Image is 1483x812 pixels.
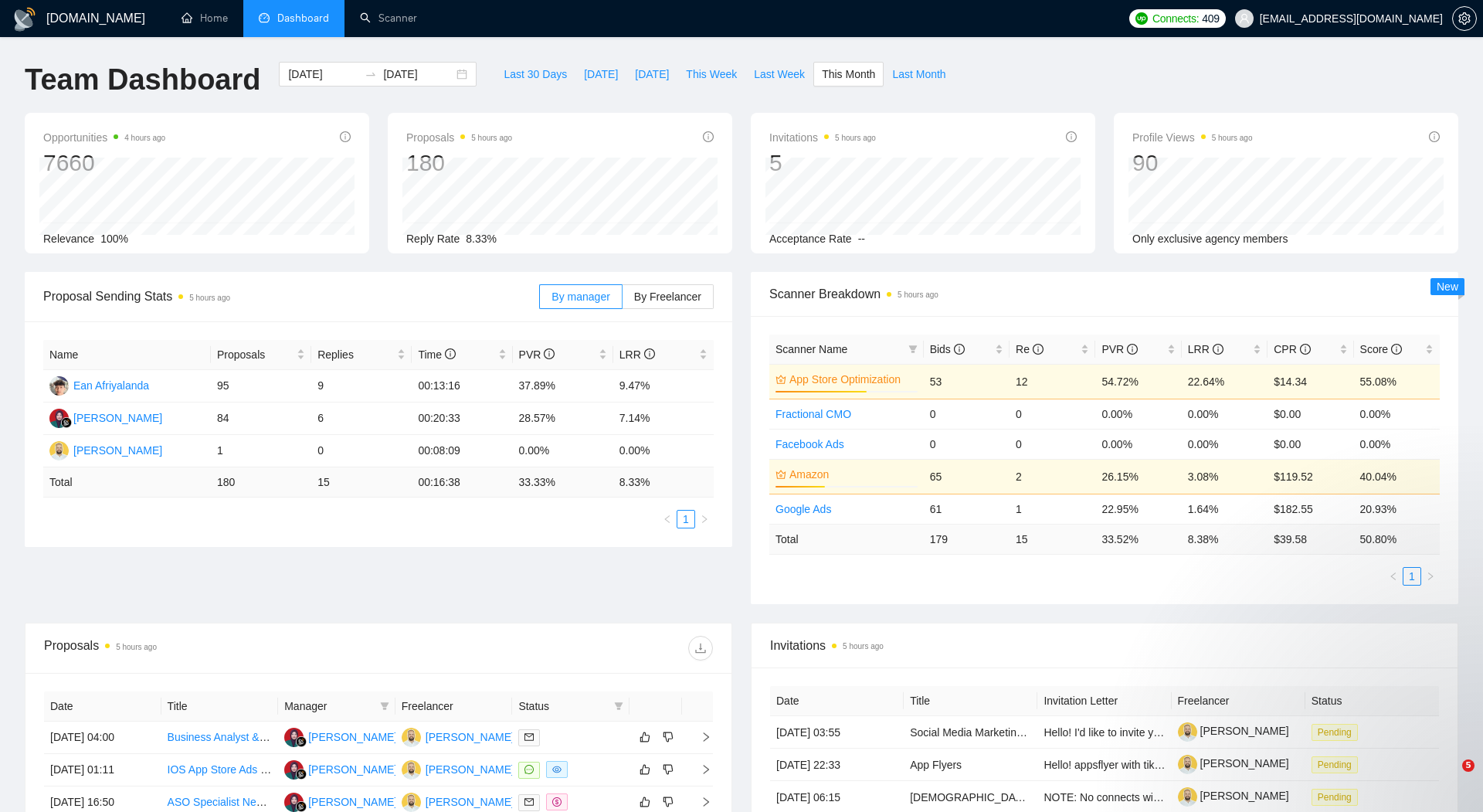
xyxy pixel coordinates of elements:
[613,435,714,467] td: 0.00%
[1453,12,1476,25] span: setting
[1268,429,1353,459] td: $0.00
[426,761,514,778] div: [PERSON_NAME]
[770,749,904,781] td: [DATE] 22:33
[1178,725,1289,737] a: [PERSON_NAME]
[308,729,397,746] div: [PERSON_NAME]
[904,686,1037,716] th: Title
[1384,567,1403,586] li: Previous Page
[636,760,654,779] button: like
[43,340,211,370] th: Name
[1095,524,1181,554] td: 33.52 %
[211,403,311,435] td: 84
[518,698,608,715] span: Status
[402,763,514,775] a: D[PERSON_NAME]
[1421,567,1440,586] li: Next Page
[924,399,1010,429] td: 0
[402,793,421,812] img: D
[1421,567,1440,586] button: right
[311,467,412,498] td: 15
[640,796,650,808] span: like
[1354,429,1440,459] td: 0.00%
[211,467,311,498] td: 180
[1182,429,1268,459] td: 0.00%
[688,764,711,775] span: right
[189,294,230,302] time: 5 hours ago
[770,636,1439,655] span: Invitations
[1010,429,1095,459] td: 0
[211,435,311,467] td: 1
[311,435,412,467] td: 0
[775,503,831,515] a: Google Ads
[930,343,965,355] span: Bids
[904,716,1037,749] td: Social Media Marketing Specialist for Crypto Signals Channel
[1312,789,1358,806] span: Pending
[1360,343,1402,355] span: Score
[259,12,270,23] span: dashboard
[775,469,786,480] span: crown
[1274,343,1310,355] span: CPR
[217,346,294,363] span: Proposals
[552,797,562,807] span: dollar
[636,728,654,746] button: like
[611,695,626,718] span: filter
[284,793,304,812] img: NF
[924,459,1010,494] td: 65
[284,728,304,747] img: NF
[1132,148,1253,178] div: 90
[296,769,307,780] img: gigradar-bm.png
[383,66,453,83] input: End date
[695,510,714,528] button: right
[1429,131,1440,142] span: info-circle
[49,376,69,396] img: EA
[1462,759,1475,772] span: 5
[296,801,307,812] img: gigradar-bm.png
[168,731,562,743] a: Business Analyst & Marketing Research – Social Media Apps (TikTok & Instagram)
[284,760,304,780] img: NF
[412,370,512,403] td: 00:13:16
[296,736,307,747] img: gigradar-bm.png
[1268,399,1353,429] td: $0.00
[161,722,279,754] td: Business Analyst & Marketing Research – Social Media Apps (TikTok & Instagram)
[1354,364,1440,399] td: 55.08%
[924,494,1010,524] td: 61
[908,345,918,354] span: filter
[843,642,884,651] time: 5 hours ago
[43,287,539,306] span: Proposal Sending Stats
[1437,280,1458,293] span: New
[161,754,279,787] td: IOS App Store Ads Campaign Specialist for Religious App
[775,408,851,420] a: Fractional CMO
[892,66,945,83] span: Last Month
[211,340,311,370] th: Proposals
[1202,10,1219,27] span: 409
[49,411,162,423] a: NF[PERSON_NAME]
[43,128,165,147] span: Opportunities
[513,467,613,498] td: 33.33 %
[813,62,884,87] button: This Month
[317,346,394,363] span: Replies
[412,467,512,498] td: 00:16:38
[1182,459,1268,494] td: 3.08%
[513,370,613,403] td: 37.89%
[466,233,497,245] span: 8.33%
[1101,343,1138,355] span: PVR
[406,148,512,178] div: 180
[552,765,562,774] span: eye
[677,62,745,87] button: This Week
[1213,344,1223,355] span: info-circle
[1188,343,1223,355] span: LRR
[775,374,786,385] span: crown
[789,466,915,483] a: Amazon
[1095,494,1181,524] td: 22.95%
[626,62,677,87] button: [DATE]
[954,344,965,355] span: info-circle
[904,749,1037,781] td: App Flyers
[284,795,397,807] a: NF[PERSON_NAME]
[686,66,737,83] span: This Week
[395,691,513,722] th: Freelancer
[1135,12,1148,25] img: upwork-logo.png
[1095,429,1181,459] td: 0.00%
[504,66,567,83] span: Last 30 Days
[659,793,677,811] button: dislike
[769,128,876,147] span: Invitations
[1066,131,1077,142] span: info-circle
